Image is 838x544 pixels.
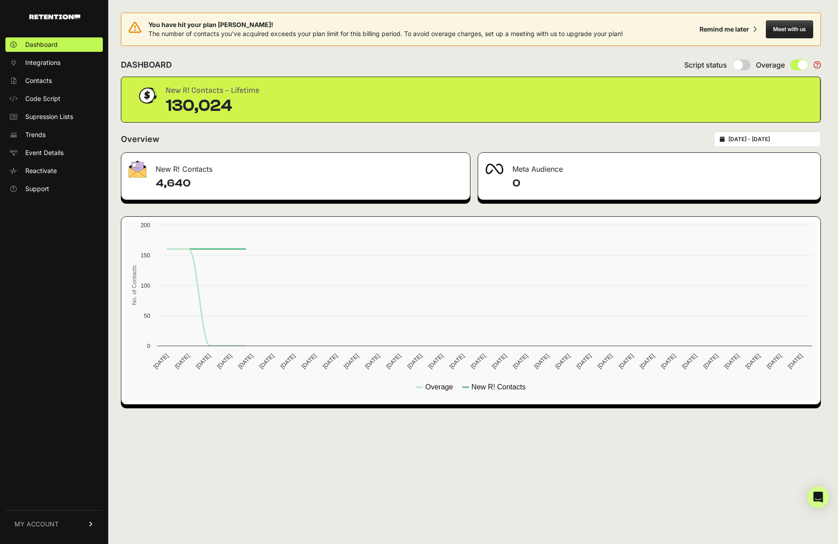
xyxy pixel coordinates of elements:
[5,110,103,124] a: Supression Lists
[25,112,73,121] span: Supression Lists
[237,352,254,370] text: [DATE]
[756,59,785,70] span: Overage
[29,14,80,19] img: Retention.com
[364,352,381,370] text: [DATE]
[659,352,677,370] text: [DATE]
[696,21,760,37] button: Remind me later
[425,383,453,391] text: Overage
[121,153,470,180] div: New R! Contacts
[448,352,465,370] text: [DATE]
[702,352,719,370] text: [DATE]
[5,37,103,52] a: Dashboard
[807,486,829,508] div: Open Intercom Messenger
[765,352,783,370] text: [DATE]
[485,164,503,174] img: fa-meta-2f981b61bb99beabf952f7030308934f19ce035c18b003e963880cc3fabeebb7.png
[511,352,529,370] text: [DATE]
[25,76,52,85] span: Contacts
[25,94,60,103] span: Code Script
[700,25,749,34] div: Remind me later
[575,352,593,370] text: [DATE]
[141,282,150,289] text: 100
[5,91,103,106] a: Code Script
[300,352,318,370] text: [DATE]
[5,146,103,160] a: Event Details
[406,352,424,370] text: [DATE]
[321,352,339,370] text: [DATE]
[5,510,103,538] a: MY ACCOUNT
[148,20,623,29] span: You have hit your plan [PERSON_NAME]!
[684,59,727,70] span: Script status
[25,40,58,49] span: Dashboard
[147,343,150,349] text: 0
[5,128,103,142] a: Trends
[638,352,656,370] text: [DATE]
[617,352,635,370] text: [DATE]
[681,352,698,370] text: [DATE]
[723,352,741,370] text: [DATE]
[25,130,46,139] span: Trends
[144,312,150,319] text: 50
[342,352,360,370] text: [DATE]
[279,352,297,370] text: [DATE]
[596,352,614,370] text: [DATE]
[385,352,402,370] text: [DATE]
[25,184,49,193] span: Support
[258,352,276,370] text: [DATE]
[469,352,487,370] text: [DATE]
[194,352,212,370] text: [DATE]
[166,97,259,115] div: 130,024
[148,30,623,37] span: The number of contacts you've acquired exceeds your plan limit for this billing period. To avoid ...
[156,176,463,191] h4: 4,640
[766,20,813,38] button: Meet with us
[25,58,60,67] span: Integrations
[786,352,804,370] text: [DATE]
[744,352,762,370] text: [DATE]
[216,352,233,370] text: [DATE]
[131,265,138,305] text: No. of Contacts
[121,133,159,146] h2: Overview
[141,222,150,229] text: 200
[5,164,103,178] a: Reactivate
[533,352,550,370] text: [DATE]
[14,520,59,529] span: MY ACCOUNT
[512,176,813,191] h4: 0
[152,352,170,370] text: [DATE]
[166,84,259,97] div: New R! Contacts - Lifetime
[129,160,147,178] img: fa-envelope-19ae18322b30453b285274b1b8af3d052b27d846a4fbe8435d1a52b978f639a2.png
[141,252,150,259] text: 150
[25,148,64,157] span: Event Details
[490,352,508,370] text: [DATE]
[478,153,820,180] div: Meta Audience
[5,55,103,70] a: Integrations
[5,73,103,88] a: Contacts
[25,166,57,175] span: Reactivate
[173,352,191,370] text: [DATE]
[121,59,172,71] h2: DASHBOARD
[136,84,158,107] img: dollar-coin-05c43ed7efb7bc0c12610022525b4bbbb207c7efeef5aecc26f025e68dcafac9.png
[5,182,103,196] a: Support
[427,352,445,370] text: [DATE]
[471,383,525,391] text: New R! Contacts
[554,352,571,370] text: [DATE]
